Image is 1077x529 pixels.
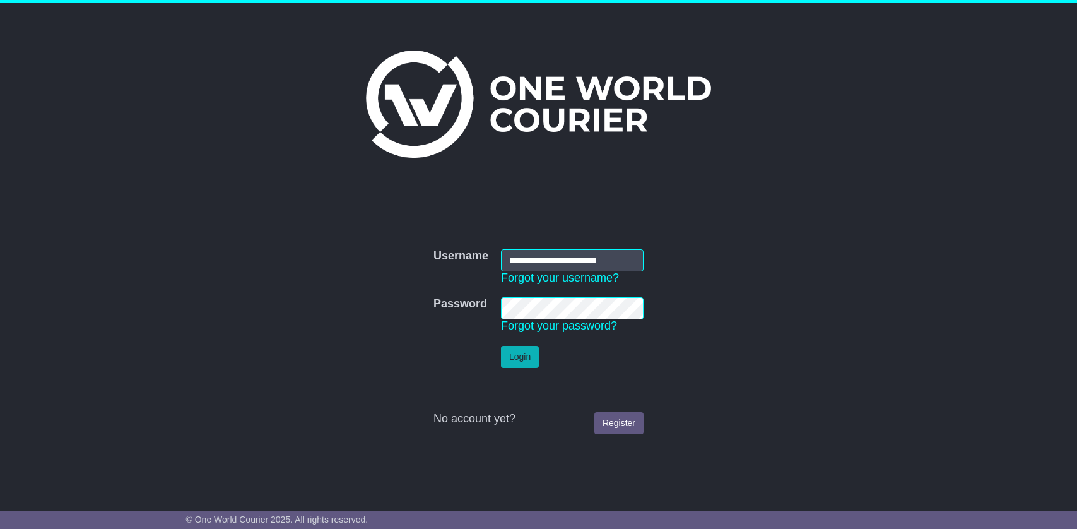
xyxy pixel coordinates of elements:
[501,346,539,368] button: Login
[433,297,487,311] label: Password
[433,249,488,263] label: Username
[366,51,710,158] img: One World
[594,412,644,434] a: Register
[433,412,644,426] div: No account yet?
[501,271,619,284] a: Forgot your username?
[501,319,617,332] a: Forgot your password?
[186,514,368,525] span: © One World Courier 2025. All rights reserved.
